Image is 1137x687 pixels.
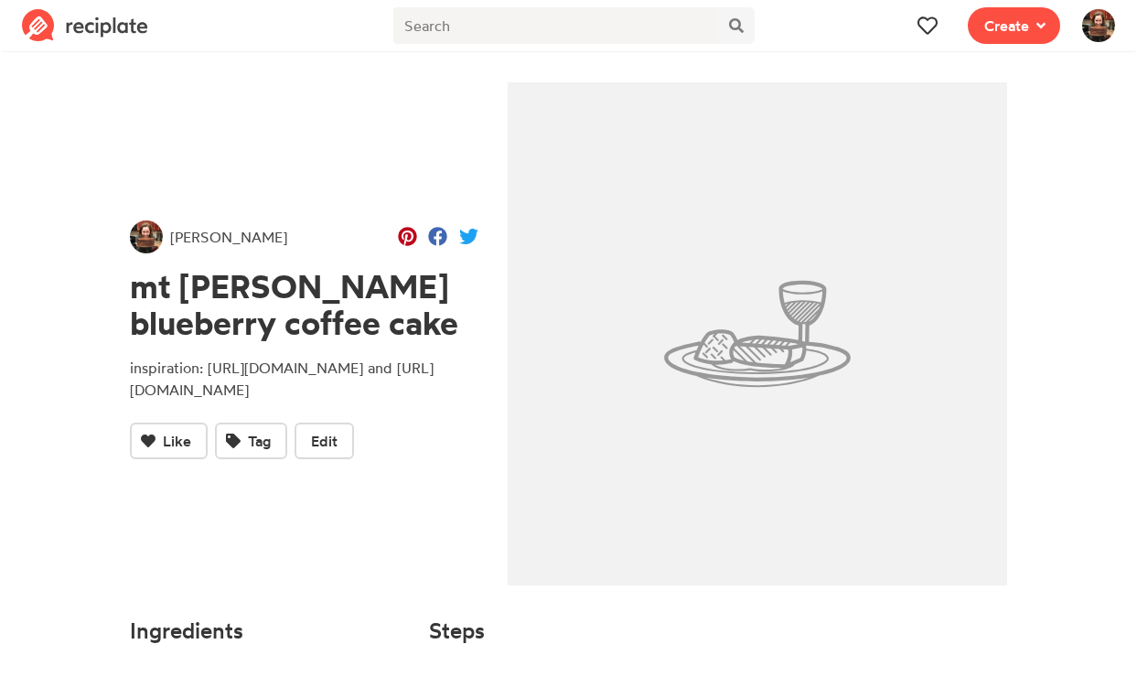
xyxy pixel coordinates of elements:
[215,423,287,459] button: Tag
[170,226,287,248] span: [PERSON_NAME]
[1082,9,1115,42] img: User's avatar
[248,430,271,452] span: Tag
[130,220,287,253] a: [PERSON_NAME]
[968,7,1060,44] button: Create
[429,618,485,643] h4: Steps
[130,268,478,342] h1: mt [PERSON_NAME] blueberry coffee cake
[130,423,208,459] button: Like
[163,430,191,452] span: Like
[393,7,717,44] input: Search
[130,357,478,401] p: inspiration: [URL][DOMAIN_NAME] and [URL][DOMAIN_NAME]
[295,423,354,459] button: Edit
[130,220,163,253] img: User's avatar
[984,15,1029,37] span: Create
[22,9,148,42] img: Reciplate
[311,430,338,452] span: Edit
[130,618,408,643] h4: Ingredients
